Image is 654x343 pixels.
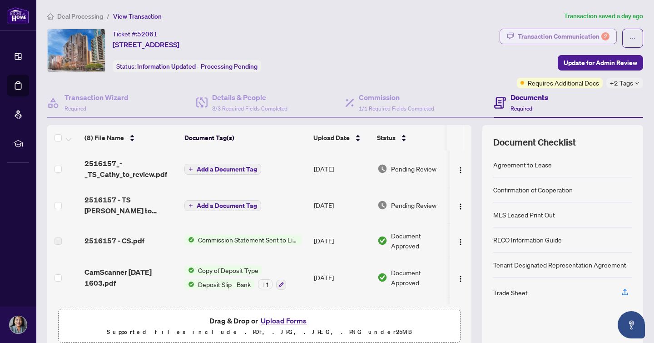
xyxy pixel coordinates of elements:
span: down [635,81,639,86]
span: 3/3 Required Fields Completed [212,105,287,112]
p: Supported files include .PDF, .JPG, .JPEG, .PNG under 25 MB [64,327,455,338]
span: 1/1 Required Fields Completed [359,105,434,112]
h4: Documents [510,92,548,103]
button: Upload Forms [258,315,309,327]
img: Logo [457,203,464,210]
span: 2516157_-_TS_Cathy_to_review.pdf [84,158,177,180]
span: Document Checklist [493,136,576,149]
img: Status Icon [184,279,194,289]
td: [DATE] [310,223,374,258]
span: Information Updated - Processing Pending [137,62,258,71]
button: Status IconTenant Designated Representation Agreement [184,304,302,329]
button: Logo [453,270,468,285]
img: Status Icon [184,265,194,275]
img: Profile Icon [10,316,27,333]
th: Upload Date [310,125,373,151]
div: Status: [113,60,261,72]
button: Add a Document Tag [184,200,261,212]
span: Add a Document Tag [197,202,257,209]
span: Tenant Designated Representation Agreement [194,304,302,314]
div: Confirmation of Cooperation [493,185,573,195]
span: Copy of Deposit Type [194,265,262,275]
span: CamScanner [DATE] 1603.pdf [84,267,177,288]
button: Status IconCopy of Deposit TypeStatus IconDeposit Slip - Bank+1 [184,265,286,290]
button: Logo [453,161,468,176]
span: ellipsis [629,35,636,41]
h4: Transaction Wizard [64,92,129,103]
h4: Commission [359,92,434,103]
span: Document Approved [391,231,447,251]
span: Drag & Drop orUpload FormsSupported files include .PDF, .JPG, .JPEG, .PNG under25MB [59,309,460,343]
th: Document Tag(s) [181,125,310,151]
span: Update for Admin Review [564,55,637,70]
span: Pending Review [391,164,436,174]
div: 2 [601,32,609,40]
img: Logo [457,238,464,246]
td: [DATE] [310,187,374,223]
span: Deal Processing [57,12,103,20]
img: Status Icon [184,304,194,314]
span: Requires Additional Docs [528,78,599,88]
button: Logo [453,233,468,248]
span: Required [510,105,532,112]
button: Logo [453,198,468,212]
div: MLS Leased Print Out [493,210,555,220]
img: Document Status [377,236,387,246]
span: View Transaction [113,12,162,20]
button: Status IconCommission Statement Sent to Listing Brokerage [184,235,302,245]
span: Deposit Slip - Bank [194,279,254,289]
span: Document Approved [391,267,447,288]
li: / [107,11,109,21]
span: Commission Statement Sent to Listing Brokerage [194,235,302,245]
div: Agreement to Lease [493,160,552,170]
span: 2516157 - TS [PERSON_NAME] to review.pdf [84,194,177,216]
button: Update for Admin Review [558,55,643,71]
button: Add a Document Tag [184,200,261,211]
div: Ticket #: [113,29,158,39]
span: 2516157 - CS.pdf [84,235,144,246]
img: Logo [457,275,464,282]
img: Document Status [377,272,387,282]
img: Logo [457,166,464,174]
span: Pending Review [391,200,436,210]
span: 52061 [137,30,158,38]
button: Add a Document Tag [184,164,261,175]
h4: Details & People [212,92,287,103]
span: plus [188,203,193,208]
span: [STREET_ADDRESS] [113,39,179,50]
div: Tenant Designated Representation Agreement [493,260,626,270]
span: Upload Date [313,133,350,143]
div: RECO Information Guide [493,235,562,245]
span: Add a Document Tag [197,166,257,172]
button: Add a Document Tag [184,163,261,175]
img: Document Status [377,200,387,210]
td: [DATE] [310,151,374,187]
span: Status [377,133,396,143]
th: (8) File Name [81,125,181,151]
td: [DATE] [310,258,374,297]
img: IMG-C12371098_1.jpg [48,29,105,72]
span: +2 Tags [610,78,633,88]
span: home [47,13,54,20]
img: logo [7,7,29,24]
td: [DATE] [310,297,374,336]
button: Transaction Communication2 [500,29,617,44]
span: (8) File Name [84,133,124,143]
button: Open asap [618,311,645,338]
img: Document Status [377,164,387,174]
img: Status Icon [184,235,194,245]
article: Transaction saved a day ago [564,11,643,21]
div: Transaction Communication [518,29,609,44]
span: plus [188,167,193,171]
div: Trade Sheet [493,288,528,298]
span: Required [64,105,86,112]
span: Drag & Drop or [209,315,309,327]
th: Status [373,125,451,151]
div: + 1 [258,279,272,289]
